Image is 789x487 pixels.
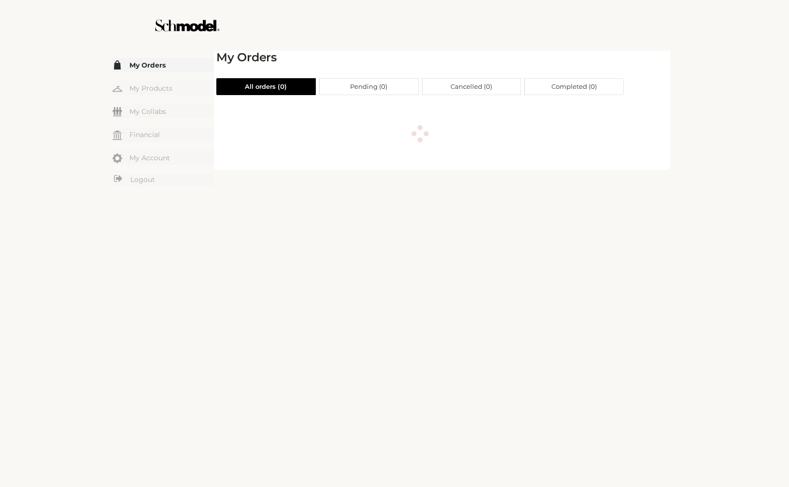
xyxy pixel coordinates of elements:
[113,84,122,94] img: my-hanger.svg
[113,81,214,95] a: My Products
[113,58,214,187] div: Menu
[113,60,122,70] img: my-order.svg
[113,153,122,163] img: my-account.svg
[551,79,597,95] span: Completed ( 0 )
[245,79,287,95] span: All orders ( 0 )
[113,104,214,118] a: My Collabs
[113,127,214,141] a: Financial
[350,79,387,95] span: Pending ( 0 )
[216,51,624,65] h2: My Orders
[113,107,122,116] img: my-friends.svg
[451,79,492,95] span: Cancelled ( 0 )
[113,130,122,140] img: my-financial.svg
[113,174,214,186] a: Logout
[113,151,214,165] a: My Account
[113,58,214,72] a: My Orders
